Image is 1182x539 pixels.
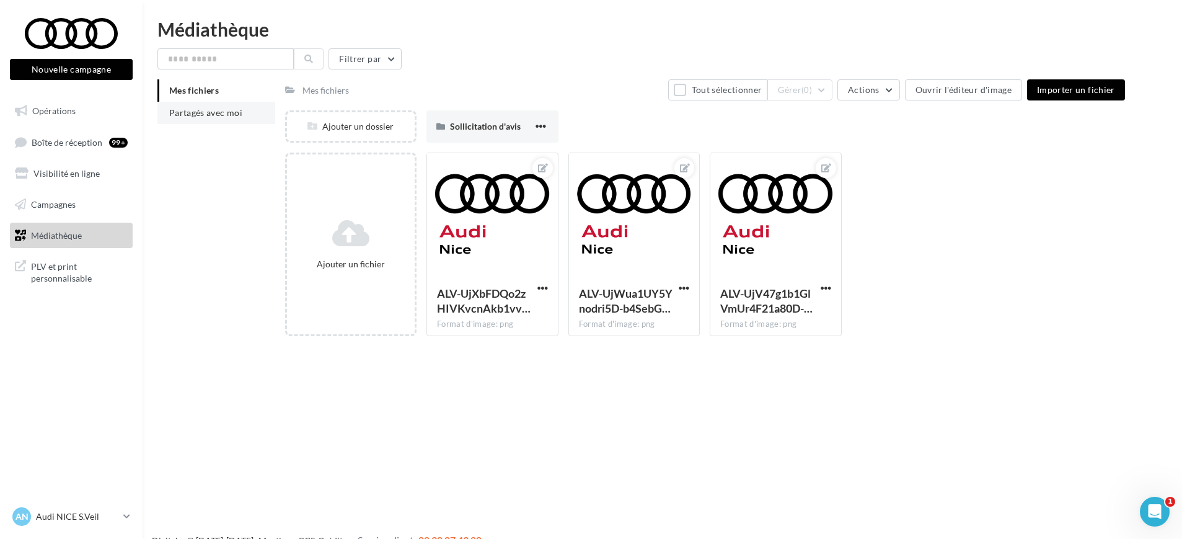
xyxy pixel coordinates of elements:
a: Visibilité en ligne [7,161,135,187]
button: Filtrer par [329,48,402,69]
div: Mes fichiers [302,84,349,97]
div: Format d'image: png [720,319,831,330]
button: Nouvelle campagne [10,59,133,80]
span: Mes fichiers [169,85,219,96]
span: Visibilité en ligne [33,168,100,179]
a: Boîte de réception99+ [7,129,135,156]
div: Ajouter un fichier [292,258,410,270]
p: Audi NICE S.Veil [36,510,118,523]
span: ALV-UjXbFDQo2zHIVKvcnAkb1vvWk2hVj_qDYUkYewC-_LQ-dqawLEFa [437,287,531,315]
span: ALV-UjWua1UY5Ynodri5D-b4SebG3T6XmJl55fenSRZTro9Y6NPmG-Ww [579,287,673,315]
a: Opérations [7,98,135,124]
span: Partagés avec moi [169,107,242,118]
span: Importer un fichier [1037,84,1115,95]
span: Actions [848,84,879,95]
div: 99+ [109,138,128,148]
button: Gérer(0) [767,79,832,100]
div: Médiathèque [157,20,1167,38]
iframe: Intercom live chat [1140,497,1170,527]
span: Campagnes [31,199,76,210]
button: Ouvrir l'éditeur d'image [905,79,1022,100]
span: (0) [801,85,812,95]
span: Opérations [32,105,76,116]
button: Importer un fichier [1027,79,1125,100]
span: PLV et print personnalisable [31,258,128,285]
div: Ajouter un dossier [287,120,415,133]
a: Campagnes [7,192,135,218]
span: Sollicitation d'avis [450,121,521,131]
span: ALV-UjV47g1b1GlVmUr4F21a80D-0kpY3DqIt6A5L4QPrZJgW6VLymsP [720,287,813,315]
span: Médiathèque [31,229,82,240]
span: Boîte de réception [32,136,102,147]
button: Tout sélectionner [668,79,767,100]
div: Format d'image: png [437,319,547,330]
span: 1 [1165,497,1175,507]
a: AN Audi NICE S.Veil [10,505,133,528]
span: AN [15,510,29,523]
a: Médiathèque [7,223,135,249]
a: PLV et print personnalisable [7,253,135,290]
div: Format d'image: png [579,319,689,330]
button: Actions [837,79,899,100]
